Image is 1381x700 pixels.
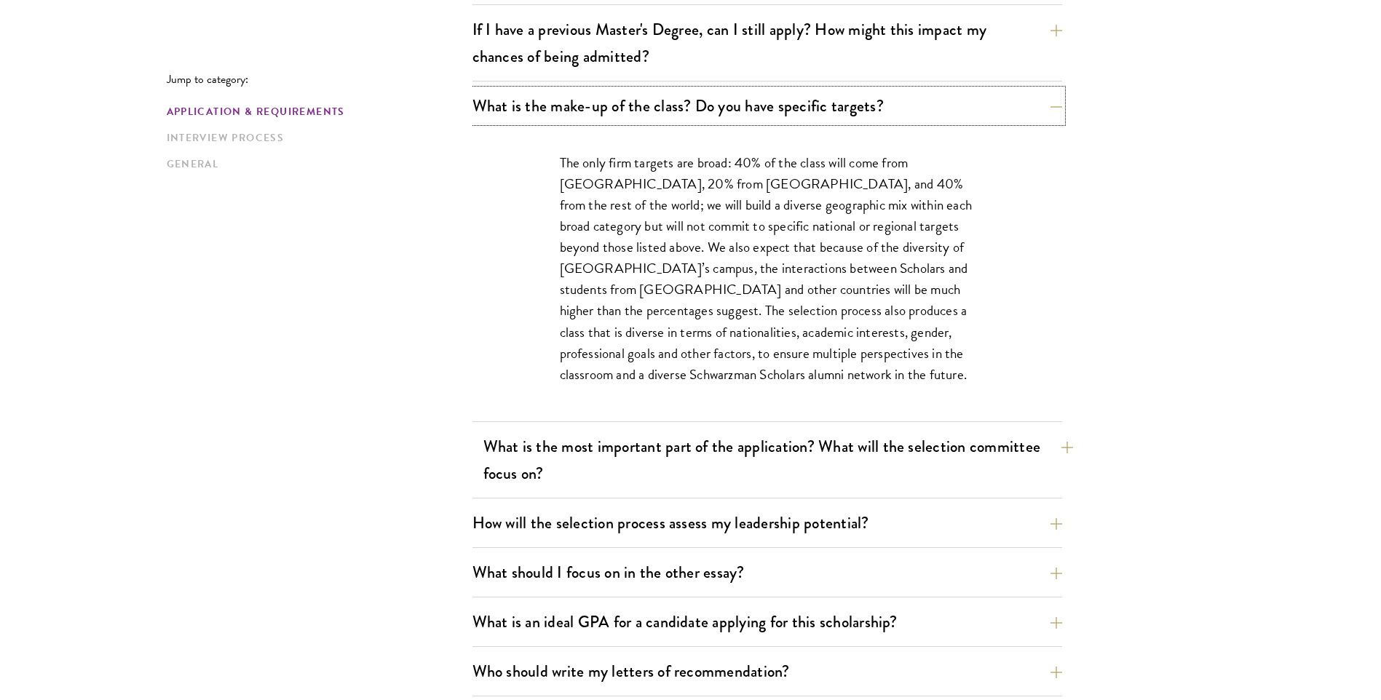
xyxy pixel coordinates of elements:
[167,73,472,86] p: Jump to category:
[472,13,1062,73] button: If I have a previous Master's Degree, can I still apply? How might this impact my chances of bein...
[472,556,1062,589] button: What should I focus on in the other essay?
[560,152,975,385] p: The only firm targets are broad: 40% of the class will come from [GEOGRAPHIC_DATA], 20% from [GEO...
[167,130,464,146] a: Interview Process
[472,90,1062,122] button: What is the make-up of the class? Do you have specific targets?
[167,104,464,119] a: Application & Requirements
[472,506,1062,539] button: How will the selection process assess my leadership potential?
[483,430,1073,490] button: What is the most important part of the application? What will the selection committee focus on?
[167,156,464,172] a: General
[472,605,1062,638] button: What is an ideal GPA for a candidate applying for this scholarship?
[472,655,1062,688] button: Who should write my letters of recommendation?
